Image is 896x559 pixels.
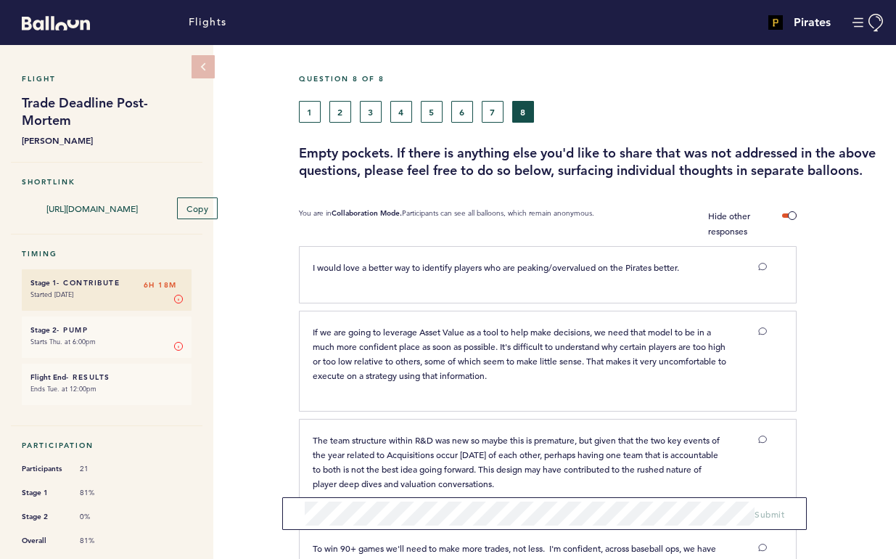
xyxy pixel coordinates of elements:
[189,15,227,30] a: Flights
[22,74,192,83] h5: Flight
[30,372,66,382] small: Flight End
[313,261,679,273] span: I would love a better way to identify players who are peaking/overvalued on the Pirates better.
[80,512,123,522] span: 0%
[186,203,208,214] span: Copy
[852,14,885,32] button: Manage Account
[80,488,123,498] span: 81%
[30,278,183,287] h6: - Contribute
[30,290,73,299] time: Started [DATE]
[22,133,192,147] b: [PERSON_NAME]
[22,462,65,476] span: Participants
[22,510,65,524] span: Stage 2
[22,249,192,258] h5: Timing
[22,486,65,500] span: Stage 1
[30,325,183,335] h6: - Pump
[299,74,885,83] h5: Question 8 of 8
[313,326,728,381] span: If we are going to leverage Asset Value as a tool to help make decisions, we need that model to b...
[11,15,90,30] a: Balloon
[755,508,784,520] span: Submit
[30,384,96,393] time: Ends Tue. at 12:00pm
[755,507,784,521] button: Submit
[30,278,57,287] small: Stage 1
[421,101,443,123] button: 5
[332,208,402,218] b: Collaboration Mode.
[22,177,192,187] h5: Shortlink
[360,101,382,123] button: 3
[30,325,57,335] small: Stage 2
[390,101,412,123] button: 4
[80,464,123,474] span: 21
[451,101,473,123] button: 6
[482,101,504,123] button: 7
[299,144,885,179] h3: Empty pockets. If there is anything else you'd like to share that was not addressed in the above ...
[708,210,750,237] span: Hide other responses
[22,441,192,450] h5: Participation
[794,14,831,31] h4: Pirates
[22,16,90,30] svg: Balloon
[299,101,321,123] button: 1
[80,536,123,546] span: 81%
[30,372,183,382] h6: - Results
[30,337,96,346] time: Starts Thu. at 6:00pm
[22,94,192,129] h1: Trade Deadline Post-Mortem
[144,278,177,293] span: 6H 18M
[512,101,534,123] button: 8
[299,208,594,239] p: You are in Participants can see all balloons, which remain anonymous.
[22,534,65,548] span: Overall
[329,101,351,123] button: 2
[313,434,722,489] span: The team structure within R&D was new so maybe this is premature, but given that the two key even...
[177,197,218,219] button: Copy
